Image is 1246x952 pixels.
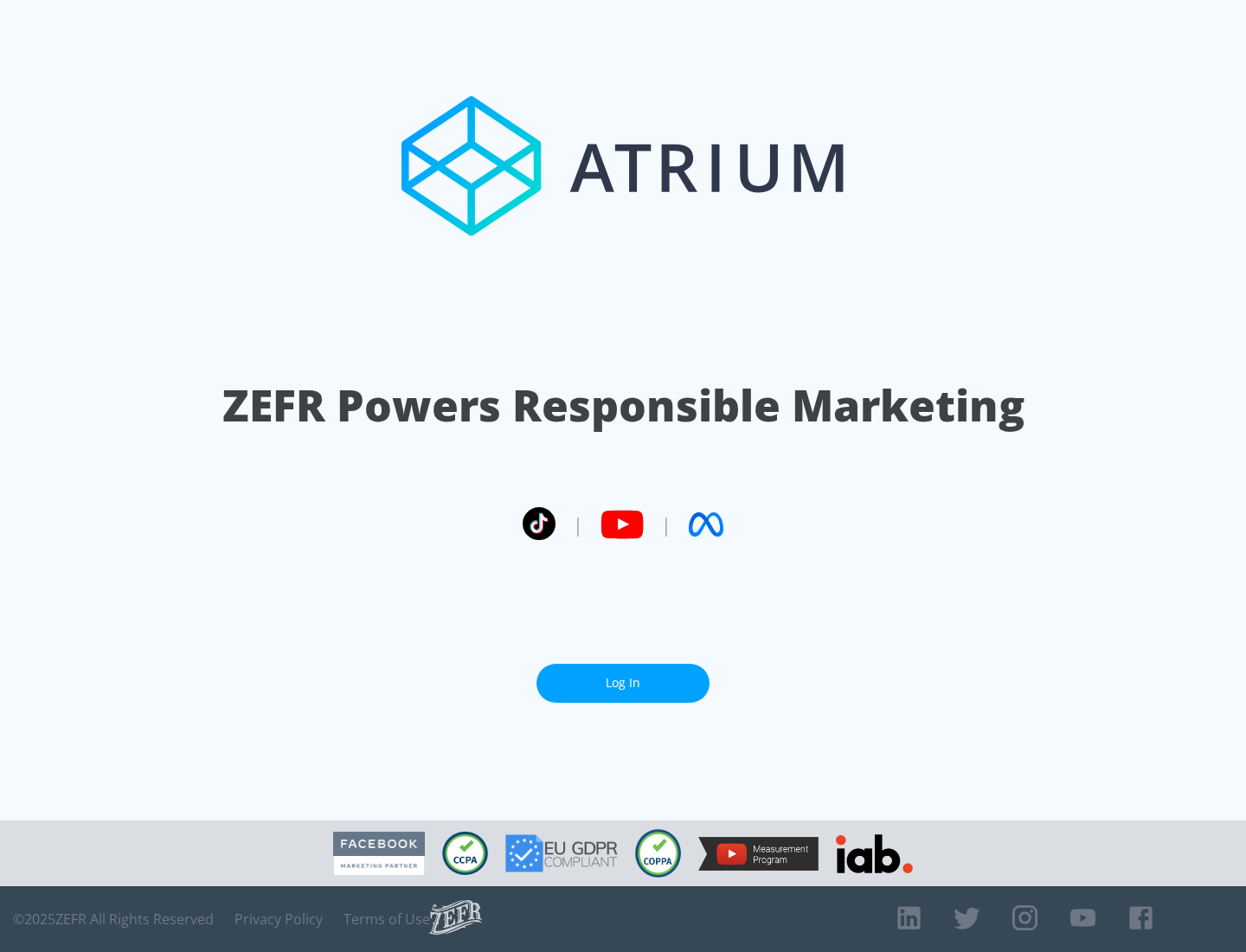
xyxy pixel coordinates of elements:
img: COPPA Compliant [635,829,681,878]
a: Log In [536,664,710,703]
img: IAB [836,834,913,873]
img: YouTube Measurement Program [698,837,819,871]
span: | [661,511,671,537]
span: | [573,511,583,537]
a: Privacy Policy [234,910,323,928]
h1: ZEFR Powers Responsible Marketing [222,376,1024,435]
span: © 2025 ZEFR All Rights Reserved [13,910,214,928]
img: GDPR Compliant [505,834,618,872]
a: Terms of Use [344,910,430,928]
img: CCPA Compliant [442,832,488,875]
img: Facebook Marketing Partner [333,832,425,876]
